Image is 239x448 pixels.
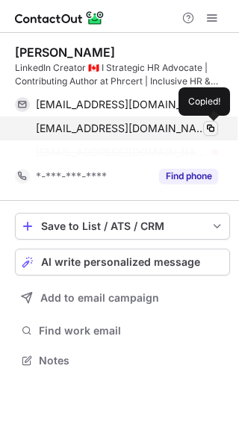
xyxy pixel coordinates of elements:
[36,98,207,111] span: [EMAIL_ADDRESS][DOMAIN_NAME]
[15,213,230,240] button: save-profile-one-click
[15,61,230,88] div: LinkedIn Creator 🇨🇦 I Strategic HR Advocate | Contributing Author at Phrcert | Inclusive HR & Bur...
[39,354,224,367] span: Notes
[36,146,207,159] span: [EMAIL_ADDRESS][DOMAIN_NAME]
[15,284,230,311] button: Add to email campaign
[41,256,200,268] span: AI write personalized message
[15,320,230,341] button: Find work email
[15,350,230,371] button: Notes
[39,324,224,337] span: Find work email
[15,249,230,276] button: AI write personalized message
[36,122,207,135] span: [EMAIL_ADDRESS][DOMAIN_NAME]
[15,9,105,27] img: ContactOut v5.3.10
[41,220,204,232] div: Save to List / ATS / CRM
[15,45,115,60] div: [PERSON_NAME]
[159,169,218,184] button: Reveal Button
[40,292,159,304] span: Add to email campaign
